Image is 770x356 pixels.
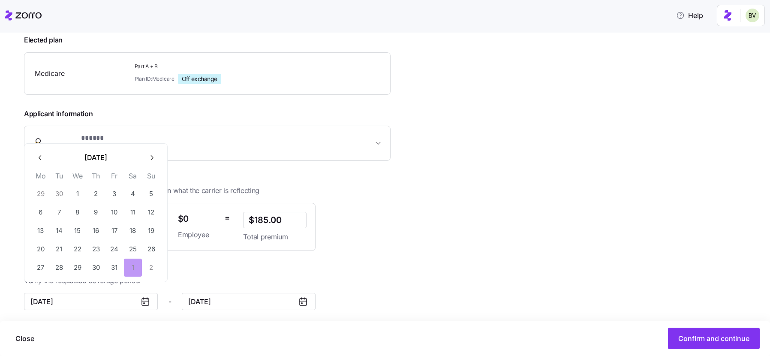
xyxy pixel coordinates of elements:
img: 676487ef2089eb4995defdc85707b4f5 [746,9,759,22]
button: 12 October 2025 [142,203,160,221]
span: Close [15,333,34,344]
span: Off exchange [182,75,217,83]
button: 9 October 2025 [87,203,105,221]
button: Confirm and continue [668,328,760,349]
button: 26 October 2025 [142,240,160,258]
span: Plan ID: Medicare [135,75,174,82]
span: Employee [178,229,218,240]
button: 4 October 2025 [124,185,142,203]
button: 10 October 2025 [105,203,123,221]
span: $0 [178,212,218,226]
input: MM/DD/YYYY [24,293,158,310]
th: Th [87,170,105,185]
button: 14 October 2025 [50,222,68,240]
button: 1 November 2025 [124,259,142,277]
span: - [168,296,171,307]
button: 11 October 2025 [124,203,142,221]
button: [DATE] [49,149,142,167]
button: 5 October 2025 [142,185,160,203]
span: Employee [48,133,126,154]
button: 6 October 2025 [32,203,50,221]
th: Fr [105,170,123,185]
span: = [225,212,230,224]
button: 18 October 2025 [124,222,142,240]
button: 29 September 2025 [32,185,50,203]
input: MM/DD/YYYY [182,293,316,310]
button: 3 October 2025 [105,185,123,203]
th: Sa [123,170,142,185]
button: 27 October 2025 [32,259,50,277]
button: 1 October 2025 [69,185,87,203]
button: 19 October 2025 [142,222,160,240]
button: 21 October 2025 [50,240,68,258]
span: Premium amounts [24,175,317,185]
span: Verify the requested coverage period [24,275,140,286]
button: 25 October 2025 [124,240,142,258]
button: 31 October 2025 [105,259,123,277]
span: Applicant information [24,109,391,119]
span: Total premium [243,232,307,242]
button: 29 October 2025 [69,259,87,277]
th: Tu [50,170,68,185]
button: 13 October 2025 [32,222,50,240]
button: 23 October 2025 [87,240,105,258]
button: 15 October 2025 [69,222,87,240]
button: 8 October 2025 [69,203,87,221]
button: 16 October 2025 [87,222,105,240]
span: Medicare [35,68,128,79]
button: 17 October 2025 [105,222,123,240]
th: Mo [31,170,50,185]
span: Help [676,10,703,21]
button: 24 October 2025 [105,240,123,258]
button: 30 October 2025 [87,259,105,277]
span: Part A + B [135,63,292,70]
button: 2 October 2025 [87,185,105,203]
button: 7 October 2025 [50,203,68,221]
button: 22 October 2025 [69,240,87,258]
span: Requested coverage period [24,265,422,275]
button: Help [669,7,710,24]
th: We [68,170,87,185]
button: 20 October 2025 [32,240,50,258]
button: 28 October 2025 [50,259,68,277]
span: Confirm and continue [678,333,749,344]
span: Elected plan [24,35,391,45]
button: 2 November 2025 [142,259,160,277]
button: 30 September 2025 [50,185,68,203]
th: Su [142,170,160,185]
button: Close [9,328,41,349]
